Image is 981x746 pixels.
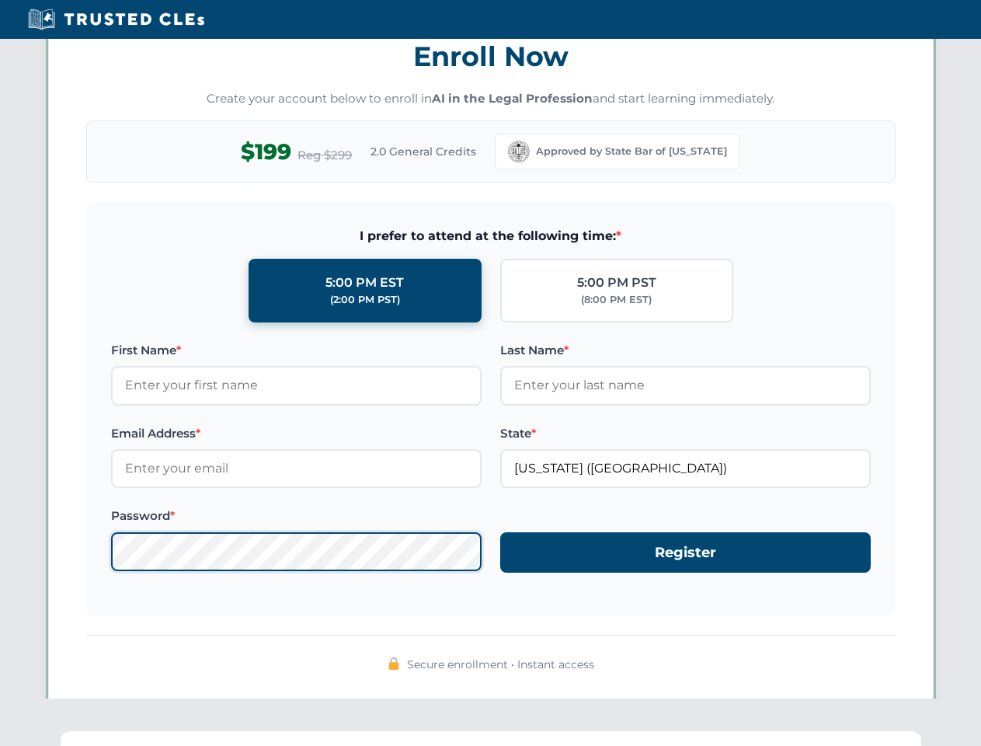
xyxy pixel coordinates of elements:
img: Trusted CLEs [23,8,209,31]
label: Email Address [111,424,482,443]
span: Reg $299 [297,146,352,165]
span: Secure enrollment • Instant access [407,656,594,673]
label: Last Name [500,341,871,360]
span: I prefer to attend at the following time: [111,226,871,246]
input: Enter your first name [111,366,482,405]
strong: AI in the Legal Profession [432,91,593,106]
p: Create your account below to enroll in and start learning immediately. [86,90,896,108]
label: First Name [111,341,482,360]
input: Enter your email [111,449,482,488]
span: Approved by State Bar of [US_STATE] [536,144,727,159]
span: $199 [241,134,291,169]
img: California Bar [508,141,530,162]
input: Enter your last name [500,366,871,405]
div: 5:00 PM EST [325,273,404,293]
label: Password [111,507,482,525]
img: 🔒 [388,657,400,670]
div: (8:00 PM EST) [581,292,652,308]
div: 5:00 PM PST [577,273,656,293]
input: California (CA) [500,449,871,488]
div: (2:00 PM PST) [330,292,400,308]
span: 2.0 General Credits [370,143,476,160]
h3: Enroll Now [86,32,896,81]
button: Register [500,532,871,573]
label: State [500,424,871,443]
